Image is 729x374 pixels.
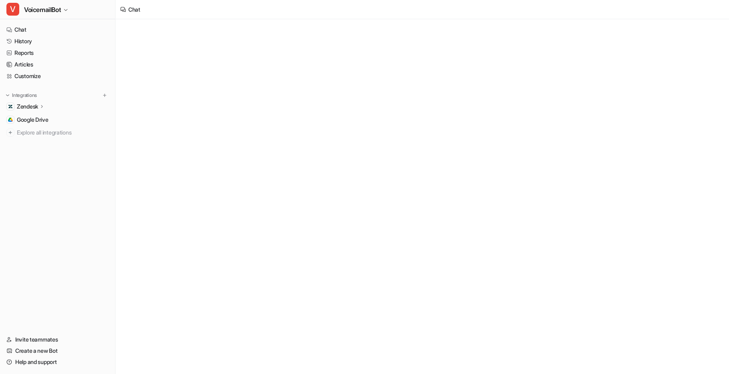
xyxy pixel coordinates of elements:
[3,59,112,70] a: Articles
[128,5,140,14] div: Chat
[12,92,37,99] p: Integrations
[3,91,39,99] button: Integrations
[3,334,112,345] a: Invite teammates
[3,70,112,82] a: Customize
[3,345,112,356] a: Create a new Bot
[17,116,49,124] span: Google Drive
[3,127,112,138] a: Explore all integrations
[102,92,107,98] img: menu_add.svg
[17,103,38,111] p: Zendesk
[3,47,112,58] a: Reports
[3,114,112,125] a: Google DriveGoogle Drive
[24,4,61,15] span: VoicemailBot
[3,36,112,47] a: History
[8,117,13,122] img: Google Drive
[6,129,14,137] img: explore all integrations
[8,104,13,109] img: Zendesk
[6,3,19,16] span: V
[3,24,112,35] a: Chat
[17,126,109,139] span: Explore all integrations
[3,356,112,368] a: Help and support
[5,92,10,98] img: expand menu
